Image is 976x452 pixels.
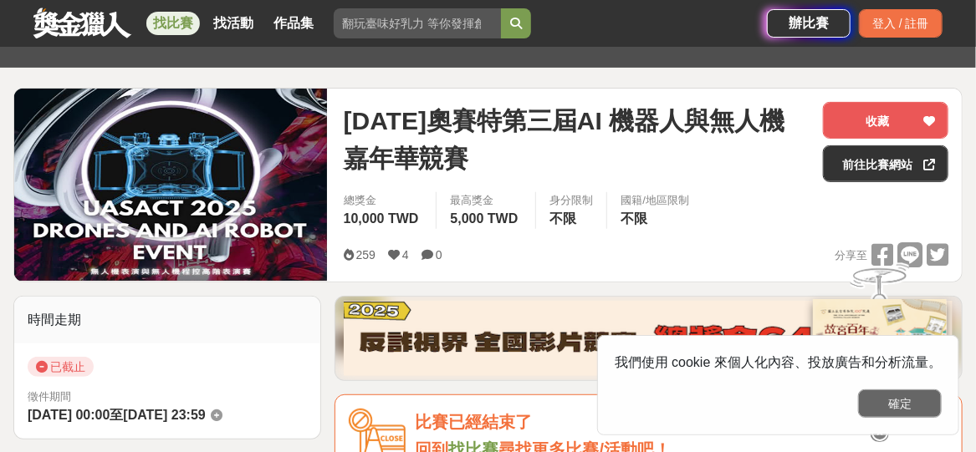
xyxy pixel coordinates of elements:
span: 5,000 TWD [450,211,518,226]
button: 確定 [858,389,942,418]
div: 登入 / 註冊 [859,9,943,38]
span: [DATE] 23:59 [123,408,205,422]
span: 徵件期間 [28,390,71,403]
img: 968ab78a-c8e5-4181-8f9d-94c24feca916.png [813,299,947,410]
div: 比賽已經結束了 [416,409,948,436]
span: 至 [110,408,123,422]
span: 不限 [549,211,576,226]
a: 辦比賽 [767,9,851,38]
span: 不限 [621,211,647,226]
span: 最高獎金 [450,192,522,209]
div: 時間走期 [14,297,320,343]
span: 259 [356,248,376,262]
img: Cover Image [14,89,327,281]
img: 760c60fc-bf85-49b1-bfa1-830764fee2cd.png [344,301,953,376]
span: 總獎金 [344,192,423,209]
a: 作品集 [267,12,320,35]
span: 0 [436,248,442,262]
a: 找活動 [207,12,260,35]
span: [DATE]奧賽特第三屆AI 機器人與無人機嘉年華競賽 [344,102,810,177]
span: 10,000 TWD [344,211,419,226]
div: 身分限制 [549,192,593,209]
div: 國籍/地區限制 [621,192,689,209]
a: 前往比賽網站 [823,145,948,182]
input: 翻玩臺味好乳力 等你發揮創意！ [334,8,501,38]
span: 我們使用 cookie 來個人化內容、投放廣告和分析流量。 [615,355,942,369]
span: 已截止 [28,357,94,377]
span: [DATE] 00:00 [28,408,110,422]
a: 找比賽 [146,12,200,35]
span: 分享至 [835,243,867,268]
span: 4 [402,248,409,262]
button: 收藏 [823,102,948,139]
